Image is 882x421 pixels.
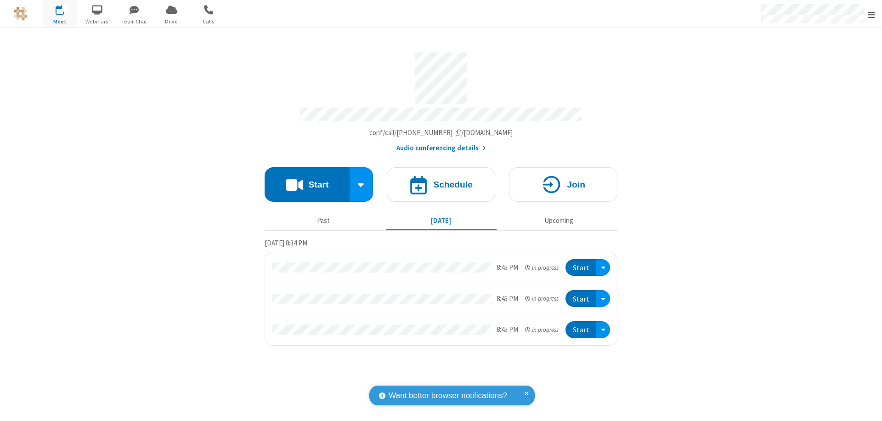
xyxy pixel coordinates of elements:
span: [DATE] 8:34 PM [265,239,307,247]
em: in progress [525,294,559,303]
button: Start [565,321,596,338]
div: 8:45 PM [497,262,518,273]
span: Calls [192,17,226,26]
button: Past [268,212,379,229]
div: 8:45 PM [497,294,518,304]
div: Start conference options [350,167,373,202]
div: Open menu [596,290,610,307]
em: in progress [525,263,559,272]
button: Upcoming [503,212,614,229]
span: Webinars [80,17,114,26]
span: Team Chat [117,17,152,26]
button: Audio conferencing details [396,143,486,154]
button: Start [565,259,596,276]
button: Start [265,167,350,202]
div: 8:45 PM [497,324,518,335]
button: Join [509,167,617,202]
section: Account details [265,46,617,154]
button: [DATE] [386,212,497,229]
span: Meet [43,17,77,26]
h4: Start [308,180,328,189]
h4: Schedule [433,180,473,189]
button: Schedule [387,167,495,202]
img: QA Selenium DO NOT DELETE OR CHANGE [14,7,28,21]
em: in progress [525,325,559,334]
div: 3 [62,5,68,12]
span: Drive [154,17,189,26]
div: Open menu [596,259,610,276]
button: Copy my meeting room linkCopy my meeting room link [369,128,513,138]
h4: Join [567,180,585,189]
span: Want better browser notifications? [389,390,507,402]
button: Start [565,290,596,307]
div: Open menu [596,321,610,338]
span: Copy my meeting room link [369,128,513,137]
section: Today's Meetings [265,238,617,346]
